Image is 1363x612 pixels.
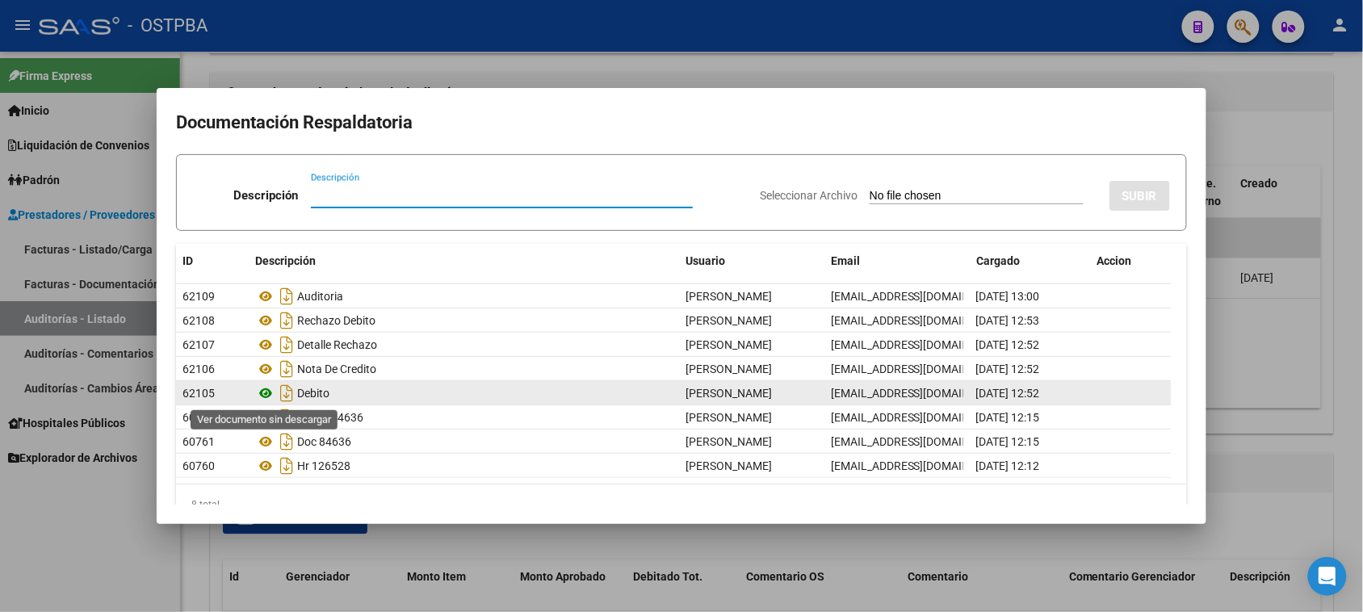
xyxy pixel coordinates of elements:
span: [PERSON_NAME] [686,338,772,351]
span: Cargado [976,254,1020,267]
span: [PERSON_NAME] [686,387,772,400]
div: Rechazo Debito [255,308,673,333]
span: Email [831,254,860,267]
span: [EMAIL_ADDRESS][DOMAIN_NAME] [831,411,1010,424]
datatable-header-cell: Accion [1091,244,1172,279]
p: Descripción [233,187,298,205]
h2: Documentación Respaldatoria [176,107,1187,138]
span: 60762 [182,411,215,424]
i: Descargar documento [276,453,297,479]
datatable-header-cell: Descripción [249,244,679,279]
datatable-header-cell: Cargado [970,244,1091,279]
div: Anexo 84636 [255,405,673,430]
span: SUBIR [1122,189,1157,203]
i: Descargar documento [276,380,297,406]
div: Nota De Credito [255,356,673,382]
span: 62105 [182,387,215,400]
button: SUBIR [1109,181,1170,211]
datatable-header-cell: Usuario [679,244,824,279]
i: Descargar documento [276,405,297,430]
span: Seleccionar Archivo [760,189,858,202]
span: 62106 [182,363,215,375]
span: [DATE] 12:53 [976,314,1040,327]
i: Descargar documento [276,332,297,358]
span: [EMAIL_ADDRESS][DOMAIN_NAME] [831,435,1010,448]
span: [EMAIL_ADDRESS][DOMAIN_NAME] [831,290,1010,303]
div: Doc 84636 [255,429,673,455]
i: Descargar documento [276,429,297,455]
span: 60760 [182,459,215,472]
span: [PERSON_NAME] [686,435,772,448]
span: [DATE] 12:15 [976,435,1040,448]
span: [EMAIL_ADDRESS][DOMAIN_NAME] [831,459,1010,472]
datatable-header-cell: Email [824,244,970,279]
span: [DATE] 12:52 [976,387,1040,400]
span: [PERSON_NAME] [686,459,772,472]
span: [EMAIL_ADDRESS][DOMAIN_NAME] [831,387,1010,400]
span: [EMAIL_ADDRESS][DOMAIN_NAME] [831,363,1010,375]
span: [DATE] 12:15 [976,411,1040,424]
span: Usuario [686,254,725,267]
span: [DATE] 13:00 [976,290,1040,303]
i: Descargar documento [276,283,297,309]
span: 62107 [182,338,215,351]
span: [DATE] 12:52 [976,338,1040,351]
i: Descargar documento [276,308,297,333]
span: [PERSON_NAME] [686,363,772,375]
div: Auditoria [255,283,673,309]
span: 62109 [182,290,215,303]
span: Descripción [255,254,316,267]
span: [PERSON_NAME] [686,290,772,303]
span: ID [182,254,193,267]
datatable-header-cell: ID [176,244,249,279]
div: 8 total [176,484,1187,525]
span: [DATE] 12:12 [976,459,1040,472]
div: Open Intercom Messenger [1308,557,1347,596]
span: [EMAIL_ADDRESS][DOMAIN_NAME] [831,338,1010,351]
div: Debito [255,380,673,406]
span: 60761 [182,435,215,448]
div: Hr 126528 [255,453,673,479]
span: [PERSON_NAME] [686,314,772,327]
span: [PERSON_NAME] [686,411,772,424]
span: Accion [1097,254,1132,267]
span: [DATE] 12:52 [976,363,1040,375]
span: [EMAIL_ADDRESS][DOMAIN_NAME] [831,314,1010,327]
div: Detalle Rechazo [255,332,673,358]
i: Descargar documento [276,356,297,382]
span: 62108 [182,314,215,327]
